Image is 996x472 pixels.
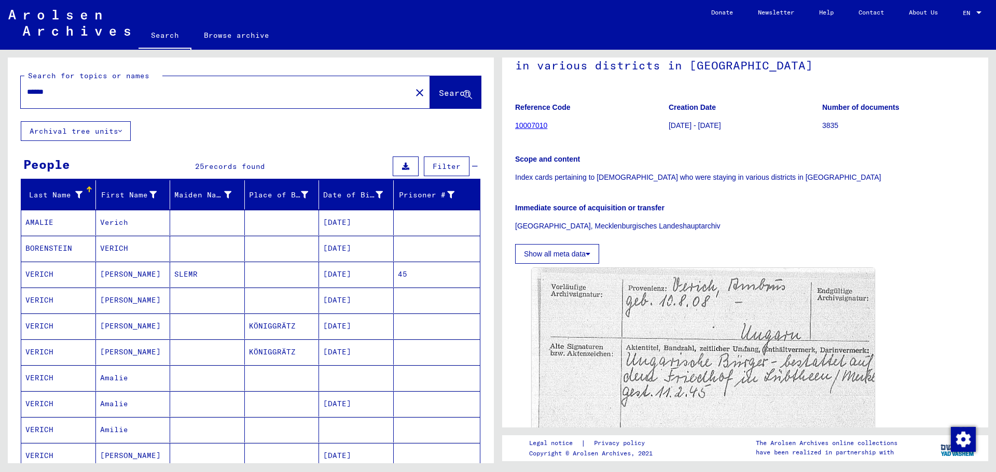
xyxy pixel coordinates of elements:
img: Change consent [951,427,976,452]
b: Number of documents [822,103,900,111]
div: People [23,155,70,174]
mat-cell: BORENSTEIN [21,236,96,261]
mat-cell: [PERSON_NAME] [96,288,171,313]
mat-header-cell: Prisoner # [394,180,480,209]
a: Privacy policy [586,438,657,449]
b: Creation Date [669,103,716,111]
mat-cell: Amalie [96,391,171,417]
div: Date of Birth [323,187,396,203]
a: Legal notice [529,438,581,449]
a: 10007010 [515,121,547,130]
mat-cell: [PERSON_NAME] [96,443,171,468]
p: The Arolsen Archives online collections [756,438,897,448]
mat-cell: [DATE] [319,443,394,468]
mat-cell: [PERSON_NAME] [96,262,171,287]
mat-cell: [DATE] [319,391,394,417]
mat-cell: [DATE] [319,313,394,339]
span: 25 [195,162,204,171]
mat-cell: [DATE] [319,339,394,365]
b: Immediate source of acquisition or transfer [515,204,665,212]
span: records found [204,162,265,171]
mat-header-cell: First Name [96,180,171,209]
mat-cell: 45 [394,262,480,287]
mat-cell: AMALIE [21,210,96,235]
mat-cell: VERICH [21,391,96,417]
button: Filter [424,156,469,176]
mat-cell: VERICH [21,365,96,391]
mat-header-cell: Place of Birth [245,180,320,209]
b: Reference Code [515,103,571,111]
mat-header-cell: Last Name [21,180,96,209]
mat-cell: VERICH [21,339,96,365]
div: Maiden Name [174,187,244,203]
div: First Name [100,190,157,201]
mat-cell: SLEMR [170,262,245,287]
mat-cell: KÖNIGGRÄTZ [245,313,320,339]
button: Clear [409,82,430,103]
div: | [529,438,657,449]
div: Maiden Name [174,190,231,201]
mat-cell: Amilie [96,417,171,442]
img: Arolsen_neg.svg [8,10,130,36]
mat-cell: VERICH [21,288,96,313]
span: Filter [433,162,461,171]
button: Search [430,76,481,108]
div: Last Name [25,187,95,203]
p: [GEOGRAPHIC_DATA], Mecklenburgisches Landeshauptarchiv [515,221,975,232]
div: Date of Birth [323,190,383,201]
p: [DATE] - [DATE] [669,120,822,131]
mat-cell: VERICH [21,417,96,442]
mat-header-cell: Maiden Name [170,180,245,209]
mat-cell: [PERSON_NAME] [96,313,171,339]
mat-cell: [PERSON_NAME] [96,339,171,365]
div: Change consent [950,426,975,451]
mat-label: Search for topics or names [28,71,149,80]
p: have been realized in partnership with [756,448,897,457]
div: First Name [100,187,170,203]
a: Browse archive [191,23,282,48]
div: Prisoner # [398,190,455,201]
mat-cell: KÖNIGGRÄTZ [245,339,320,365]
mat-cell: [DATE] [319,236,394,261]
span: Search [439,88,470,98]
mat-cell: Amalie [96,365,171,391]
div: Prisoner # [398,187,468,203]
mat-cell: VERICH [21,313,96,339]
button: Archival tree units [21,121,131,141]
mat-cell: VERICH [21,262,96,287]
mat-cell: [DATE] [319,288,394,313]
mat-icon: close [413,87,426,99]
mat-cell: [DATE] [319,262,394,287]
span: EN [963,9,974,17]
mat-cell: [DATE] [319,210,394,235]
img: yv_logo.png [938,435,977,461]
mat-cell: VERICH [96,236,171,261]
button: Show all meta data [515,244,599,264]
div: Place of Birth [249,187,322,203]
p: Copyright © Arolsen Archives, 2021 [529,449,657,458]
p: Index cards pertaining to [DEMOGRAPHIC_DATA] who were staying in various districts in [GEOGRAPHIC... [515,172,975,183]
mat-cell: VERICH [21,443,96,468]
div: Place of Birth [249,190,309,201]
mat-cell: Verich [96,210,171,235]
mat-header-cell: Date of Birth [319,180,394,209]
div: Last Name [25,190,82,201]
b: Scope and content [515,155,580,163]
a: Search [139,23,191,50]
p: 3835 [822,120,975,131]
